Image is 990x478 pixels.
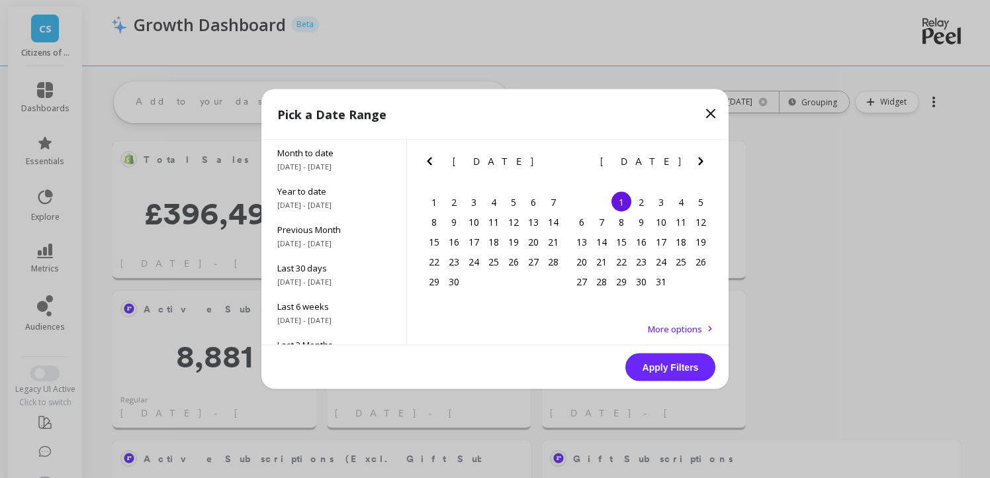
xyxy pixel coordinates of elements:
div: Choose Wednesday, July 16th, 2025 [631,232,651,252]
div: Choose Monday, June 30th, 2025 [444,271,464,291]
button: Apply Filters [625,354,715,381]
div: Keywords by Traffic [146,78,223,87]
span: [DATE] - [DATE] [277,200,390,211]
div: Choose Tuesday, June 17th, 2025 [464,232,484,252]
div: Choose Saturday, June 7th, 2025 [543,192,563,212]
span: Previous Month [277,224,390,236]
div: Choose Thursday, June 19th, 2025 [504,232,523,252]
div: Choose Friday, June 20th, 2025 [523,232,543,252]
div: Choose Friday, June 27th, 2025 [523,252,543,271]
div: Choose Saturday, July 19th, 2025 [691,232,711,252]
div: Choose Saturday, July 26th, 2025 [691,252,711,271]
div: Choose Saturday, July 5th, 2025 [691,192,711,212]
div: Choose Wednesday, July 9th, 2025 [631,212,651,232]
div: Choose Tuesday, June 24th, 2025 [464,252,484,271]
div: Choose Thursday, June 26th, 2025 [504,252,523,271]
button: Previous Month [422,154,443,175]
div: Choose Sunday, June 22nd, 2025 [424,252,444,271]
div: Choose Thursday, July 31st, 2025 [651,271,671,291]
div: Choose Sunday, June 29th, 2025 [424,271,444,291]
div: Choose Monday, June 23rd, 2025 [444,252,464,271]
div: Choose Thursday, July 10th, 2025 [651,212,671,232]
span: More options [648,323,702,335]
div: Choose Wednesday, June 18th, 2025 [484,232,504,252]
div: Choose Sunday, July 20th, 2025 [572,252,592,271]
div: Choose Sunday, June 8th, 2025 [424,212,444,232]
div: Choose Sunday, July 27th, 2025 [572,271,592,291]
div: Choose Tuesday, July 15th, 2025 [611,232,631,252]
div: Choose Friday, June 13th, 2025 [523,212,543,232]
span: [DATE] [600,156,683,167]
div: month 2025-06 [424,192,563,291]
div: Choose Friday, July 4th, 2025 [671,192,691,212]
div: Choose Saturday, June 28th, 2025 [543,252,563,271]
img: website_grey.svg [21,34,32,45]
div: Choose Thursday, July 17th, 2025 [651,232,671,252]
div: Choose Monday, July 28th, 2025 [592,271,611,291]
div: Choose Thursday, July 3rd, 2025 [651,192,671,212]
div: Choose Sunday, July 6th, 2025 [572,212,592,232]
div: Choose Tuesday, July 1st, 2025 [611,192,631,212]
div: Choose Saturday, June 14th, 2025 [543,212,563,232]
button: Next Month [693,154,714,175]
div: Choose Wednesday, June 11th, 2025 [484,212,504,232]
img: tab_domain_overview_orange.svg [36,77,46,87]
div: Choose Thursday, July 24th, 2025 [651,252,671,271]
div: Choose Sunday, July 13th, 2025 [572,232,592,252]
div: Choose Saturday, July 12th, 2025 [691,212,711,232]
img: logo_orange.svg [21,21,32,32]
div: Choose Friday, July 18th, 2025 [671,232,691,252]
div: Choose Thursday, June 5th, 2025 [504,192,523,212]
div: Choose Monday, June 9th, 2025 [444,212,464,232]
div: Domain Overview [50,78,118,87]
div: Choose Monday, June 2nd, 2025 [444,192,464,212]
span: [DATE] - [DATE] [277,277,390,287]
div: Choose Sunday, June 15th, 2025 [424,232,444,252]
div: Choose Tuesday, July 22nd, 2025 [611,252,631,271]
span: Year to date [277,185,390,197]
div: month 2025-07 [572,192,711,291]
p: Pick a Date Range [277,105,386,124]
div: Choose Wednesday, June 25th, 2025 [484,252,504,271]
span: Last 30 days [277,262,390,274]
div: Choose Thursday, June 12th, 2025 [504,212,523,232]
div: Choose Monday, July 14th, 2025 [592,232,611,252]
div: Choose Tuesday, June 10th, 2025 [464,212,484,232]
div: Choose Friday, July 25th, 2025 [671,252,691,271]
span: Last 6 weeks [277,301,390,312]
button: Previous Month [569,154,590,175]
span: [DATE] [453,156,535,167]
div: Choose Tuesday, June 3rd, 2025 [464,192,484,212]
div: Choose Monday, July 7th, 2025 [592,212,611,232]
div: Domain: [DOMAIN_NAME] [34,34,146,45]
div: Choose Wednesday, July 23rd, 2025 [631,252,651,271]
div: Choose Wednesday, July 2nd, 2025 [631,192,651,212]
div: Choose Tuesday, July 29th, 2025 [611,271,631,291]
img: tab_keywords_by_traffic_grey.svg [132,77,142,87]
div: Choose Monday, July 21st, 2025 [592,252,611,271]
div: Choose Wednesday, June 4th, 2025 [484,192,504,212]
div: Choose Monday, June 16th, 2025 [444,232,464,252]
span: [DATE] - [DATE] [277,238,390,249]
span: Month to date [277,147,390,159]
span: [DATE] - [DATE] [277,162,390,172]
div: v 4.0.25 [37,21,65,32]
div: Choose Saturday, June 21st, 2025 [543,232,563,252]
div: Choose Friday, June 6th, 2025 [523,192,543,212]
div: Choose Sunday, June 1st, 2025 [424,192,444,212]
button: Next Month [545,154,566,175]
div: Choose Friday, July 11th, 2025 [671,212,691,232]
span: [DATE] - [DATE] [277,315,390,326]
span: Last 3 Months [277,339,390,351]
div: Choose Tuesday, July 8th, 2025 [611,212,631,232]
div: Choose Wednesday, July 30th, 2025 [631,271,651,291]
